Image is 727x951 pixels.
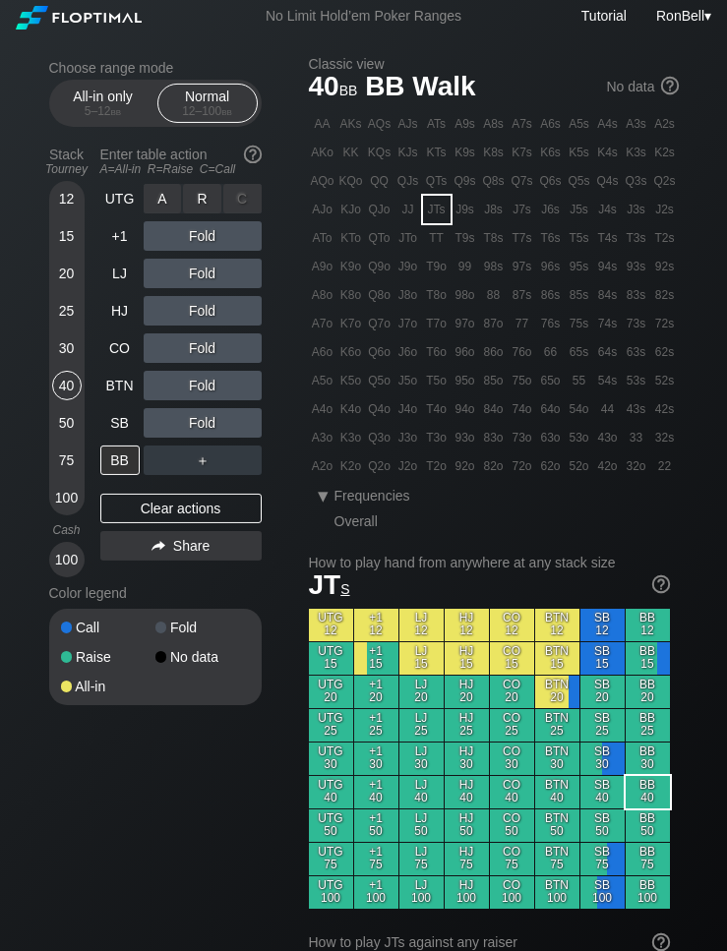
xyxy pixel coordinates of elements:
div: HJ 20 [445,676,489,708]
div: 62o [537,452,565,480]
div: 22 [651,452,679,480]
div: Color legend [49,577,262,609]
div: 32o [623,452,650,480]
div: K2s [651,139,679,166]
div: Q4o [366,395,394,423]
a: Tutorial [581,8,627,24]
div: A8o [309,281,336,309]
span: bb [339,78,358,99]
div: Call [61,621,155,634]
div: T2o [423,452,451,480]
div: 82s [651,281,679,309]
div: SB 40 [580,776,625,808]
div: J9s [452,196,479,223]
div: BTN 12 [535,609,579,641]
div: AJo [309,196,336,223]
div: SB [100,408,140,438]
div: J4s [594,196,622,223]
span: bb [111,104,122,118]
span: BB Walk [362,72,479,104]
div: K9o [337,253,365,280]
div: T9s [452,224,479,252]
div: +1 30 [354,743,398,775]
div: T3o [423,424,451,451]
div: LJ 15 [399,642,444,675]
div: Enter table action [100,139,262,184]
div: 54s [594,367,622,394]
div: 72s [651,310,679,337]
div: J5o [394,367,422,394]
div: J6o [394,338,422,366]
div: HJ [100,296,140,326]
div: Fold [144,221,262,251]
div: 74o [509,395,536,423]
div: Overall [334,513,395,529]
div: A2o [309,452,336,480]
div: Q7s [509,167,536,195]
div: +1 40 [354,776,398,808]
div: KK [337,139,365,166]
div: 65o [537,367,565,394]
div: Stack [41,139,92,184]
div: LJ [100,259,140,288]
span: JT [309,569,350,600]
div: BB 20 [626,676,670,708]
div: K3s [623,139,650,166]
span: 40 [306,72,361,104]
div: Q9o [366,253,394,280]
div: HJ 25 [445,709,489,742]
div: 86o [480,338,508,366]
div: 75s [566,310,593,337]
div: Fold [144,296,262,326]
span: bb [221,104,232,118]
div: +1 50 [354,809,398,842]
div: UTG 50 [309,809,353,842]
div: K5o [337,367,365,394]
div: A4s [594,110,622,138]
div: K4s [594,139,622,166]
div: CO 40 [490,776,534,808]
div: Q2o [366,452,394,480]
div: 99 [452,253,479,280]
div: 32s [651,424,679,451]
div: 43o [594,424,622,451]
div: 95o [452,367,479,394]
div: KQo [337,167,365,195]
div: LJ 12 [399,609,444,641]
div: 85o [480,367,508,394]
div: ▾ [651,5,714,27]
div: Fold [144,259,262,288]
div: 98s [480,253,508,280]
div: A6s [537,110,565,138]
div: Q8s [480,167,508,195]
div: UTG 25 [309,709,353,742]
div: CO 12 [490,609,534,641]
div: AQs [366,110,394,138]
div: 92o [452,452,479,480]
div: A9o [309,253,336,280]
div: UTG 20 [309,676,353,708]
img: help.32db89a4.svg [650,573,672,595]
div: BB 50 [626,809,670,842]
div: 52o [566,452,593,480]
div: K5s [566,139,593,166]
div: A [144,184,182,213]
div: 94s [594,253,622,280]
div: 95s [566,253,593,280]
div: T3s [623,224,650,252]
div: 64o [537,395,565,423]
div: A6o [309,338,336,366]
div: ATs [423,110,451,138]
h2: Classic view [309,56,679,72]
div: QJo [366,196,394,223]
div: +1 15 [354,642,398,675]
div: 73o [509,424,536,451]
div: A2s [651,110,679,138]
div: QJs [394,167,422,195]
div: JJ [394,196,422,223]
div: SB 12 [580,609,625,641]
div: 93s [623,253,650,280]
div: T9o [423,253,451,280]
div: 42s [651,395,679,423]
div: BTN 20 [535,676,579,708]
